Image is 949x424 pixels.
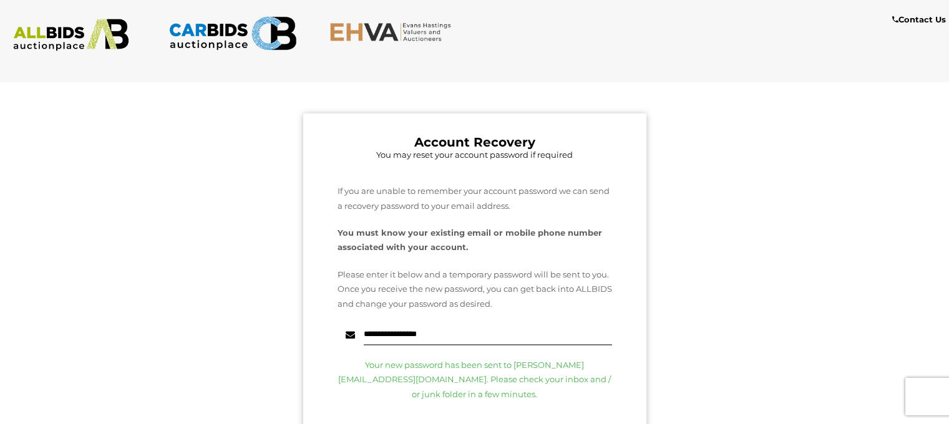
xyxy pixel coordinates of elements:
[892,14,946,24] b: Contact Us
[892,12,949,27] a: Contact Us
[338,150,612,159] h5: You may reset your account password if required
[338,358,612,402] p: Your new password has been sent to [PERSON_NAME][EMAIL_ADDRESS][DOMAIN_NAME]. Please check your i...
[168,12,297,54] img: CARBIDS.com.au
[338,267,612,311] p: Please enter it below and a temporary password will be sent to you. Once you receive the new pass...
[338,228,602,252] strong: You must know your existing email or mobile phone number associated with your account.
[329,22,458,42] img: EHVA.com.au
[338,184,612,213] p: If you are unable to remember your account password we can send a recovery password to your email...
[7,19,135,51] img: ALLBIDS.com.au
[414,135,535,150] b: Account Recovery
